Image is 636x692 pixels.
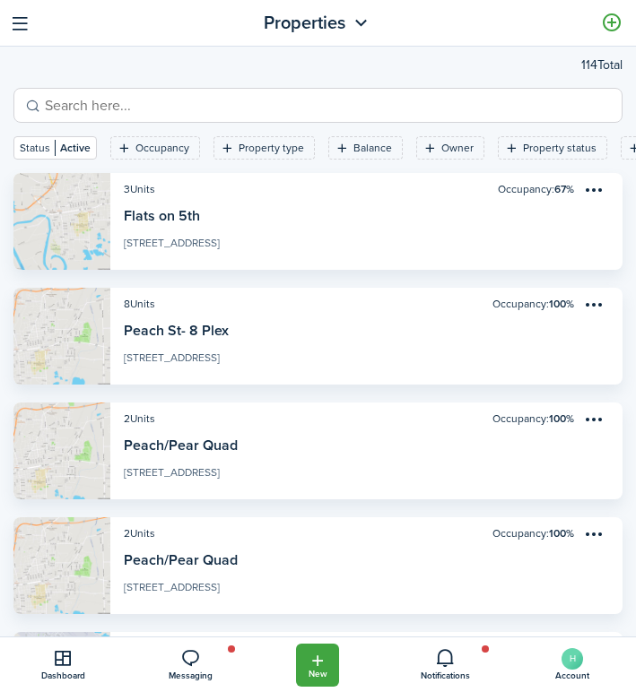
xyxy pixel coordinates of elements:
a: Add property [597,8,627,39]
filter-tag: Open filter [13,136,97,160]
span: Properties [264,10,345,36]
span: Notifications [381,671,509,680]
filter-tag-value: Active [55,140,91,156]
filter-tag-label: Status [20,140,50,156]
filter-tag: Open filter [328,136,403,160]
filter-tag-label: Property type [239,140,304,156]
button: Open sidebar [6,9,34,37]
filter-tag: Open filter [213,136,315,160]
filter-tag-label: Property status [523,140,597,156]
a: View property [13,402,623,499]
a: View property [13,173,623,270]
input: Search here... [40,94,611,117]
span: Messaging [127,671,255,680]
filter-tag: Open filter [498,136,607,160]
button: Open menu [264,10,372,36]
filter-tag-label: Owner [441,140,474,156]
button: Open menu [296,644,339,687]
button: Open menu [579,290,609,320]
button: Open menu [579,175,609,205]
avatar-text: H [562,648,583,670]
button: Open menu [579,634,609,664]
a: Notifications [381,637,509,691]
filter-tag: Open filter [110,136,200,160]
filter-tag-label: Balance [353,140,392,156]
span: Account [555,671,589,680]
header-page-total: 114 Total [578,56,623,74]
a: View property [13,288,623,385]
a: Messaging [127,637,255,691]
a: View property [13,517,623,614]
filter-tag-label: Occupancy [135,140,189,156]
button: Open menu [579,519,609,549]
button: Properties [264,10,372,36]
span: New [309,670,327,679]
filter-tag: Open filter [416,136,484,160]
button: Open menu [579,404,609,435]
